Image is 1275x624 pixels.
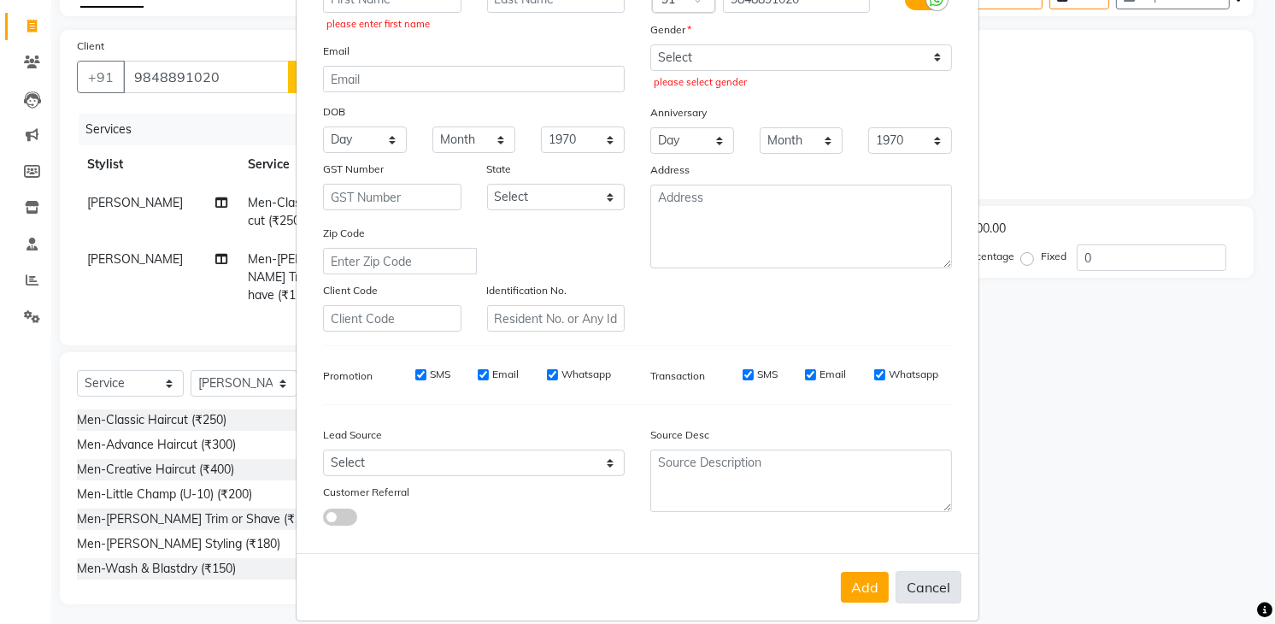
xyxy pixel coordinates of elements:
[487,283,567,298] label: Identification No.
[323,226,365,241] label: Zip Code
[323,368,373,384] label: Promotion
[323,44,350,59] label: Email
[889,367,938,382] label: Whatsapp
[323,485,409,500] label: Customer Referral
[323,283,378,298] label: Client Code
[323,248,477,274] input: Enter Zip Code
[650,368,705,384] label: Transaction
[650,162,690,178] label: Address
[326,17,457,32] div: please enter first name
[487,162,512,177] label: State
[323,184,461,210] input: GST Number
[650,22,691,38] label: Gender
[561,367,611,382] label: Whatsapp
[323,104,345,120] label: DOB
[757,367,778,382] label: SMS
[323,427,382,443] label: Lead Source
[654,75,948,90] div: please select gender
[323,305,461,332] input: Client Code
[650,427,709,443] label: Source Desc
[492,367,519,382] label: Email
[896,571,961,603] button: Cancel
[323,162,384,177] label: GST Number
[820,367,846,382] label: Email
[487,305,626,332] input: Resident No. or Any Id
[650,105,707,121] label: Anniversary
[430,367,450,382] label: SMS
[323,66,625,92] input: Email
[841,572,889,603] button: Add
